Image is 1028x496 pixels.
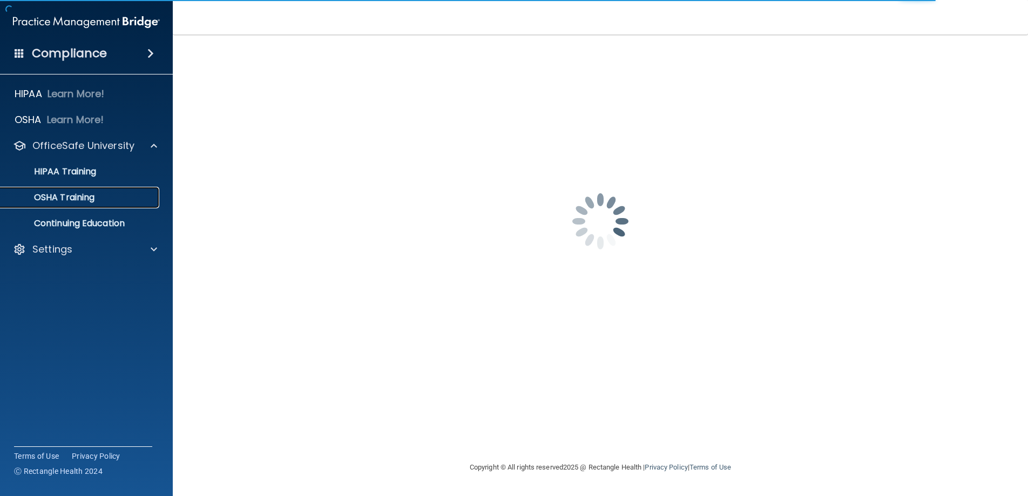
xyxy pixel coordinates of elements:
p: Continuing Education [7,218,154,229]
p: HIPAA Training [7,166,96,177]
a: Terms of Use [689,463,731,471]
img: PMB logo [13,11,160,33]
iframe: Drift Widget Chat Controller [841,419,1015,463]
a: Terms of Use [14,451,59,461]
p: Settings [32,243,72,256]
div: Copyright © All rights reserved 2025 @ Rectangle Health | | [403,450,797,485]
p: OfficeSafe University [32,139,134,152]
h4: Compliance [32,46,107,61]
img: spinner.e123f6fc.gif [546,167,654,275]
a: Settings [13,243,157,256]
p: Learn More! [47,113,104,126]
p: OSHA [15,113,42,126]
a: OfficeSafe University [13,139,157,152]
p: OSHA Training [7,192,94,203]
p: HIPAA [15,87,42,100]
a: Privacy Policy [645,463,687,471]
p: Learn More! [48,87,105,100]
a: Privacy Policy [72,451,120,461]
span: Ⓒ Rectangle Health 2024 [14,466,103,477]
